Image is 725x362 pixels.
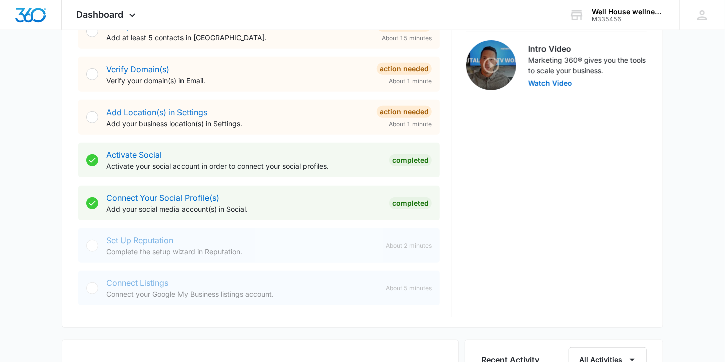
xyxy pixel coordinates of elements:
[528,80,572,87] button: Watch Video
[77,9,124,20] span: Dashboard
[592,16,665,23] div: account id
[106,289,378,299] p: Connect your Google My Business listings account.
[389,197,432,209] div: Completed
[386,284,432,293] span: About 5 minutes
[389,154,432,166] div: Completed
[106,32,369,43] p: Add at least 5 contacts in [GEOGRAPHIC_DATA].
[106,64,169,74] a: Verify Domain(s)
[382,34,432,43] span: About 15 minutes
[106,193,219,203] a: Connect Your Social Profile(s)
[466,40,516,90] img: Intro Video
[389,77,432,86] span: About 1 minute
[592,8,665,16] div: account name
[106,21,196,31] a: Set Up Contacts in CRM
[528,43,647,55] h3: Intro Video
[106,150,162,160] a: Activate Social
[106,107,207,117] a: Add Location(s) in Settings
[377,63,432,75] div: Action Needed
[106,246,378,257] p: Complete the setup wizard in Reputation.
[106,118,369,129] p: Add your business location(s) in Settings.
[377,106,432,118] div: Action Needed
[106,204,381,214] p: Add your social media account(s) in Social.
[528,55,647,76] p: Marketing 360® gives you the tools to scale your business.
[106,75,369,86] p: Verify your domain(s) in Email.
[386,241,432,250] span: About 2 minutes
[106,161,381,171] p: Activate your social account in order to connect your social profiles.
[389,120,432,129] span: About 1 minute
